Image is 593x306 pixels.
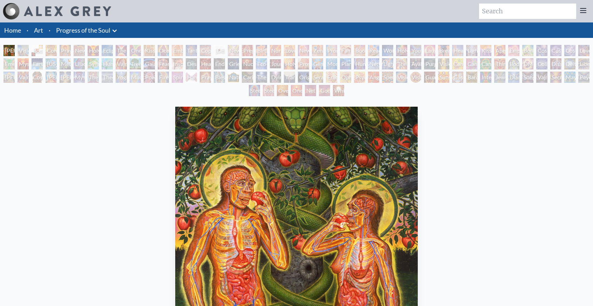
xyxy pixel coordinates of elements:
div: Ocean of Love Bliss [158,45,169,56]
div: The Seer [88,72,99,83]
div: Angel Skin [368,72,379,83]
div: Family [340,45,351,56]
div: Body, Mind, Spirit [32,45,43,56]
div: Healing [452,45,463,56]
div: The Kiss [116,45,127,56]
div: [DEMOGRAPHIC_DATA] Embryo [214,45,225,56]
div: Love Circuit [284,45,295,56]
div: Spirit Animates the Flesh [172,72,183,83]
div: Copulating [200,45,211,56]
div: Peyote Being [578,72,589,83]
div: Praying Hands [200,72,211,83]
div: Visionary Origin of Language [18,45,29,56]
div: Purging [424,58,435,69]
div: Insomnia [172,58,183,69]
div: Kissing [144,45,155,56]
div: Cosmic [DEMOGRAPHIC_DATA] [32,72,43,83]
div: Collective Vision [536,58,547,69]
div: Young & Old [410,45,421,56]
div: Original Face [298,72,309,83]
div: Secret Writing Being [550,72,561,83]
div: Cosmic Lovers [564,45,575,56]
div: Reading [368,45,379,56]
div: Love is a Cosmic Force [578,45,589,56]
div: Lilacs [74,58,85,69]
div: Caring [242,72,253,83]
div: Planetary Prayers [340,58,351,69]
div: Godself [319,85,330,96]
div: One [291,85,302,96]
a: Home [4,26,21,34]
div: Cannabacchus [480,58,491,69]
div: Holy Grail [88,45,99,56]
div: Firewalking [158,72,169,83]
div: Vajra Horse [116,58,127,69]
div: Hands that See [186,72,197,83]
div: Human Geometry [354,58,365,69]
div: Birth [256,45,267,56]
div: Transfiguration [284,72,295,83]
div: Endarkenment [214,58,225,69]
div: Dissectional Art for Tool's Lateralus CD [550,58,561,69]
div: Cosmic Elf [452,72,463,83]
div: Cosmic Creativity [536,45,547,56]
div: Guardian of Infinite Vision [424,72,435,83]
div: Boo-boo [354,45,365,56]
div: Theologue [102,72,113,83]
div: Gaia [144,58,155,69]
input: Search [479,4,576,19]
div: Holy Family [396,45,407,56]
div: Promise [326,45,337,56]
a: Art [34,25,43,35]
div: Diamond Being [508,72,519,83]
div: Grieving [228,58,239,69]
div: Psychomicrograph of a Fractal Paisley Cherub Feather Tip [354,72,365,83]
div: Steeplehead 2 [263,85,274,96]
div: Vajra Guru [18,72,29,83]
div: [PERSON_NAME] [60,72,71,83]
div: Pregnancy [242,45,253,56]
div: [US_STATE] Song [46,58,57,69]
div: Power to the Peaceful [144,72,155,83]
div: Tree & Person [130,58,141,69]
div: Laughing Man [424,45,435,56]
div: Kiss of the [MEDICAL_DATA] [480,45,491,56]
div: Newborn [228,45,239,56]
div: Humming Bird [102,58,113,69]
div: Net of Being [305,85,316,96]
div: One Taste [130,45,141,56]
div: Vision Tree [438,58,449,69]
div: Nuclear Crucifixion [242,58,253,69]
div: Zena Lotus [312,45,323,56]
div: Emerald Grail [4,58,15,69]
div: Body/Mind as a Vibratory Field of Energy [508,58,519,69]
div: Metamorphosis [60,58,71,69]
div: Lightworker [382,58,393,69]
div: Jewel Being [494,72,505,83]
div: Tantra [186,45,197,56]
div: Dying [270,72,281,83]
div: Earth Energies [32,58,43,69]
div: Eclipse [102,45,113,56]
div: Despair [186,58,197,69]
div: Steeplehead 1 [249,85,260,96]
div: [PERSON_NAME] [46,72,57,83]
div: Vision Crystal [396,72,407,83]
div: White Light [333,85,344,96]
div: New Family [298,45,309,56]
li: · [46,22,53,38]
div: Prostration [298,58,309,69]
div: Bond [522,45,533,56]
div: Networks [368,58,379,69]
div: Vision [PERSON_NAME] [410,72,421,83]
div: Cosmic Artist [550,45,561,56]
div: Praying [60,45,71,56]
div: [PERSON_NAME] & Eve [4,45,15,56]
div: Spectral Lotus [382,72,393,83]
div: Fear [158,58,169,69]
div: Blessing Hand [214,72,225,83]
div: Wonder [382,45,393,56]
div: Bardo Being [466,72,477,83]
div: Mysteriosa 2 [18,58,29,69]
div: Mystic Eye [74,72,85,83]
